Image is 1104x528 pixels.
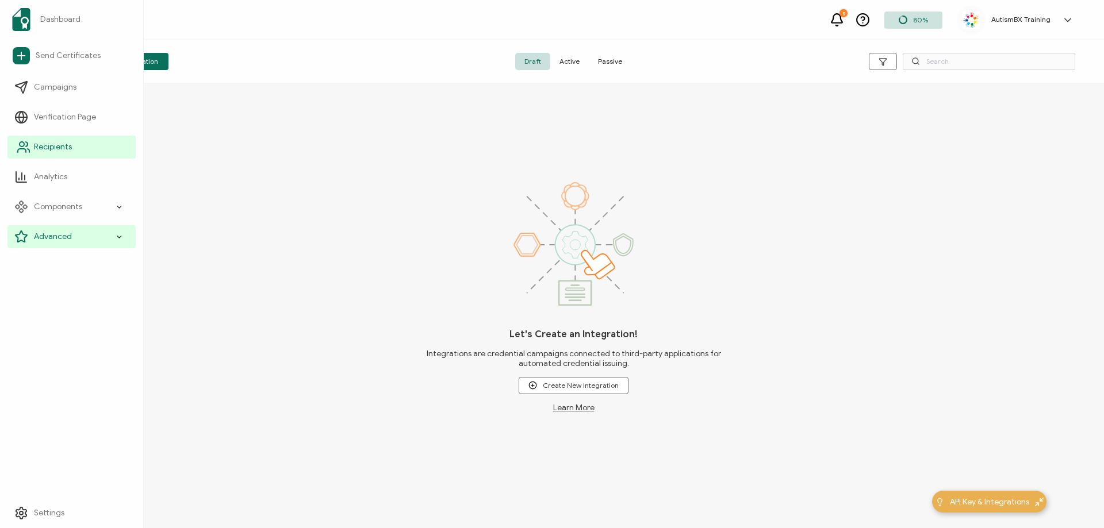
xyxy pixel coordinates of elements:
span: Integrations are credential campaigns connected to third-party applications for automated credent... [408,349,739,368]
h1: Let's Create an Integration! [509,329,638,340]
span: Settings [34,507,64,519]
a: Settings [7,502,136,525]
div: 9 [839,9,848,17]
span: Send Certificates [36,50,101,61]
h5: AutismBX Training [991,16,1051,24]
a: Campaigns [7,76,136,99]
img: integrations.svg [513,182,634,306]
span: Components [34,201,82,213]
span: Create New Integration [528,381,619,390]
span: 80% [913,16,928,24]
span: Campaigns [34,82,76,93]
span: Draft [515,53,550,70]
img: sertifier-logomark-colored.svg [12,8,30,31]
span: Dashboard [40,14,80,25]
img: 55acd4ea-2246-4d5a-820f-7ee15f166b00.jpg [963,11,980,29]
a: Verification Page [7,106,136,129]
iframe: Chat Widget [1046,473,1104,528]
a: Dashboard [7,3,136,36]
a: Send Certificates [7,43,136,69]
span: Advanced [34,231,72,242]
button: Create New Integration [519,377,628,394]
span: Verification Page [34,111,96,123]
span: Active [550,53,589,70]
span: Analytics [34,171,67,183]
a: Learn More [553,403,595,413]
span: API Key & Integrations [950,496,1029,508]
img: minimize-icon.svg [1035,498,1044,506]
input: Search [903,53,1075,70]
span: Recipients [34,141,72,153]
span: Passive [589,53,631,70]
a: Analytics [7,165,136,188]
a: Recipients [7,136,136,159]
